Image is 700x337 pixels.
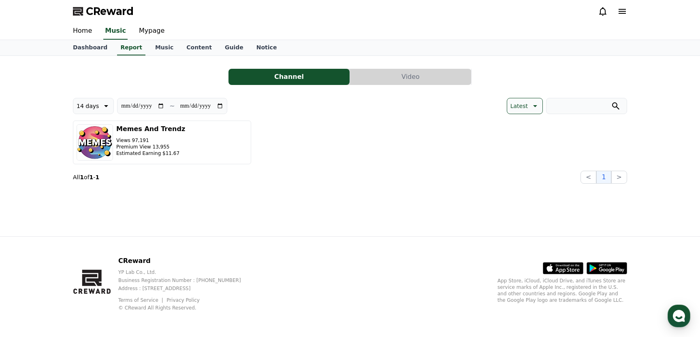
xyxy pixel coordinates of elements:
[86,5,134,18] span: CReward
[350,69,471,85] button: Video
[73,5,134,18] a: CReward
[580,171,596,184] button: <
[77,124,113,161] img: Memes And Trendz
[53,256,105,277] a: Messages
[611,171,627,184] button: >
[228,69,350,85] a: Channel
[507,98,543,114] button: Latest
[80,174,84,180] strong: 1
[497,278,627,303] p: App Store, iCloud, iCloud Drive, and iTunes Store are service marks of Apple Inc., registered in ...
[73,121,251,164] button: Memes And Trendz Views 97,191 Premium View 13,955 Estimated Earning $11.67
[596,171,611,184] button: 1
[103,23,128,40] a: Music
[116,137,185,144] p: Views 97,191
[95,174,99,180] strong: 1
[2,256,53,277] a: Home
[90,174,94,180] strong: 1
[218,40,250,55] a: Guide
[118,256,254,266] p: CReward
[77,100,99,112] p: 14 days
[166,297,200,303] a: Privacy Policy
[118,297,164,303] a: Terms of Service
[67,269,91,276] span: Messages
[120,269,140,275] span: Settings
[73,98,114,114] button: 14 days
[149,40,180,55] a: Music
[180,40,218,55] a: Content
[250,40,284,55] a: Notice
[66,40,114,55] a: Dashboard
[169,101,175,111] p: ~
[228,69,350,85] button: Channel
[73,173,99,181] p: All of -
[66,23,98,40] a: Home
[117,40,145,55] a: Report
[105,256,156,277] a: Settings
[118,285,254,292] p: Address : [STREET_ADDRESS]
[132,23,171,40] a: Mypage
[21,269,35,275] span: Home
[116,124,185,134] h3: Memes And Trendz
[510,100,528,112] p: Latest
[118,277,254,284] p: Business Registration Number : [PHONE_NUMBER]
[118,269,254,276] p: YP Lab Co., Ltd.
[118,305,254,311] p: © CReward All Rights Reserved.
[116,150,185,157] p: Estimated Earning $11.67
[116,144,185,150] p: Premium View 13,955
